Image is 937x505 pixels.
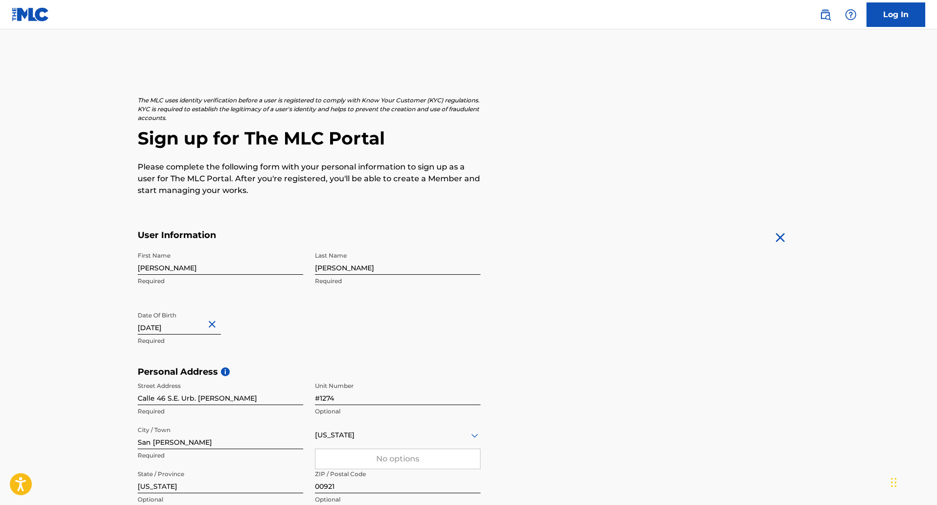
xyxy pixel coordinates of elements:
img: MLC Logo [12,7,49,22]
p: The MLC uses identity verification before a user is registered to comply with Know Your Customer ... [138,96,481,122]
p: Required [138,451,303,460]
div: Help [841,5,861,24]
p: Optional [315,407,481,416]
iframe: Chat Widget [888,458,937,505]
p: Required [138,277,303,286]
span: i [221,367,230,376]
img: close [772,230,788,245]
a: Log In [866,2,925,27]
p: Required [138,337,303,345]
h5: User Information [138,230,481,241]
p: Required [315,277,481,286]
div: Drag [891,468,897,497]
a: Public Search [816,5,835,24]
p: Required [138,407,303,416]
h5: Personal Address [138,366,800,378]
p: Optional [138,495,303,504]
h2: Sign up for The MLC Portal [138,127,800,149]
p: Optional [315,495,481,504]
button: Close [206,310,221,339]
p: Please complete the following form with your personal information to sign up as a user for The ML... [138,161,481,196]
img: search [819,9,831,21]
img: help [845,9,857,21]
div: No options [315,449,480,469]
